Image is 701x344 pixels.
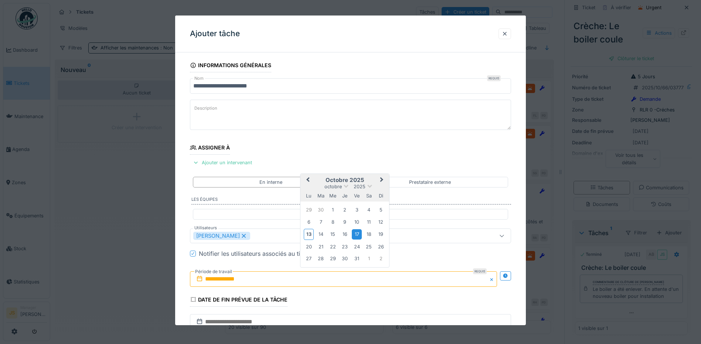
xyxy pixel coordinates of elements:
[328,254,338,264] div: Choose mercredi 29 octobre 2025
[194,268,233,276] label: Période de travail
[340,229,350,239] div: Choose jeudi 16 octobre 2025
[364,229,374,239] div: Choose samedi 18 octobre 2025
[316,254,326,264] div: Choose mardi 28 octobre 2025
[340,205,350,215] div: Choose jeudi 2 octobre 2025
[304,229,314,240] div: Choose lundi 13 octobre 2025
[199,249,363,258] div: Notifier les utilisateurs associés au ticket de la planification
[190,60,271,72] div: Informations générales
[259,179,282,186] div: En interne
[190,29,240,38] h3: Ajouter tâche
[190,158,255,168] div: Ajouter un intervenant
[487,75,501,81] div: Requis
[316,229,326,239] div: Choose mardi 14 octobre 2025
[324,184,342,189] span: octobre
[354,184,365,189] span: 2025
[193,225,218,231] label: Utilisateurs
[190,142,230,155] div: Assigner à
[340,254,350,264] div: Choose jeudi 30 octobre 2025
[364,254,374,264] div: Choose samedi 1 novembre 2025
[316,190,326,200] div: mardi
[364,242,374,252] div: Choose samedi 25 octobre 2025
[409,179,451,186] div: Prestataire externe
[328,190,338,200] div: mercredi
[364,190,374,200] div: samedi
[489,271,497,287] button: Close
[191,196,511,204] label: Les équipes
[352,229,362,239] div: Choose vendredi 17 octobre 2025
[301,175,313,186] button: Previous Month
[376,242,386,252] div: Choose dimanche 26 octobre 2025
[328,242,338,252] div: Choose mercredi 22 octobre 2025
[352,205,362,215] div: Choose vendredi 3 octobre 2025
[193,104,219,113] label: Description
[340,242,350,252] div: Choose jeudi 23 octobre 2025
[190,294,287,307] div: Date de fin prévue de la tâche
[303,204,387,265] div: Month octobre, 2025
[377,175,388,186] button: Next Month
[316,217,326,227] div: Choose mardi 7 octobre 2025
[376,190,386,200] div: dimanche
[340,217,350,227] div: Choose jeudi 9 octobre 2025
[473,268,487,274] div: Requis
[376,217,386,227] div: Choose dimanche 12 octobre 2025
[316,205,326,215] div: Choose mardi 30 septembre 2025
[376,254,386,264] div: Choose dimanche 2 novembre 2025
[340,190,350,200] div: jeudi
[304,254,314,264] div: Choose lundi 27 octobre 2025
[328,217,338,227] div: Choose mercredi 8 octobre 2025
[364,217,374,227] div: Choose samedi 11 octobre 2025
[376,205,386,215] div: Choose dimanche 5 octobre 2025
[304,205,314,215] div: Choose lundi 29 septembre 2025
[328,205,338,215] div: Choose mercredi 1 octobre 2025
[304,190,314,200] div: lundi
[304,217,314,227] div: Choose lundi 6 octobre 2025
[376,229,386,239] div: Choose dimanche 19 octobre 2025
[352,254,362,264] div: Choose vendredi 31 octobre 2025
[193,232,250,240] div: [PERSON_NAME]
[364,205,374,215] div: Choose samedi 4 octobre 2025
[316,242,326,252] div: Choose mardi 21 octobre 2025
[352,242,362,252] div: Choose vendredi 24 octobre 2025
[352,190,362,200] div: vendredi
[193,75,205,82] label: Nom
[328,229,338,239] div: Choose mercredi 15 octobre 2025
[352,217,362,227] div: Choose vendredi 10 octobre 2025
[300,177,389,183] h2: octobre 2025
[304,242,314,252] div: Choose lundi 20 octobre 2025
